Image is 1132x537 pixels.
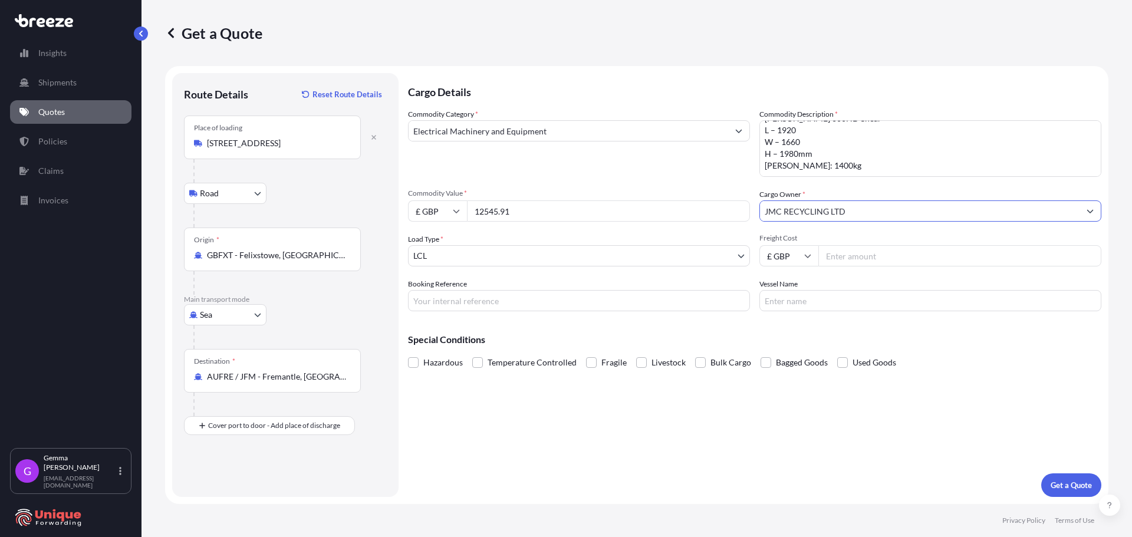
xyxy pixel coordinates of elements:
p: Main transport mode [184,295,387,304]
p: Claims [38,165,64,177]
span: Hazardous [423,354,463,371]
span: Load Type [408,233,443,245]
label: Cargo Owner [759,189,805,200]
button: Cover port to door - Add place of discharge [184,416,355,435]
input: Select a commodity type [409,120,728,141]
span: Temperature Controlled [488,354,577,371]
label: Vessel Name [759,278,798,290]
input: Enter name [759,290,1101,311]
input: Your internal reference [408,290,750,311]
p: Quotes [38,106,65,118]
button: Reset Route Details [296,85,387,104]
p: Shipments [38,77,77,88]
label: Commodity Description [759,108,838,120]
p: Cargo Details [408,73,1101,108]
p: Insights [38,47,67,59]
span: Bulk Cargo [710,354,751,371]
input: Type amount [467,200,750,222]
a: Policies [10,130,131,153]
span: Used Goods [853,354,896,371]
a: Shipments [10,71,131,94]
a: Quotes [10,100,131,124]
span: Livestock [651,354,686,371]
a: Terms of Use [1055,516,1094,525]
input: Destination [207,371,346,383]
div: Place of loading [194,123,242,133]
a: Privacy Policy [1002,516,1045,525]
p: Invoices [38,195,68,206]
p: Get a Quote [165,24,262,42]
button: LCL [408,245,750,266]
p: Policies [38,136,67,147]
p: Special Conditions [408,335,1101,344]
button: Select transport [184,304,266,325]
span: Sea [200,309,212,321]
input: Place of loading [207,137,346,149]
span: Commodity Value [408,189,750,198]
span: G [24,465,31,477]
img: organization-logo [15,508,83,527]
input: Enter amount [818,245,1101,266]
button: Select transport [184,183,266,204]
span: Bagged Goods [776,354,828,371]
button: Get a Quote [1041,473,1101,497]
span: Cover port to door - Add place of discharge [208,420,340,431]
p: Gemma [PERSON_NAME] [44,453,117,472]
input: Full name [760,200,1080,222]
p: Get a Quote [1051,479,1092,491]
label: Commodity Category [408,108,478,120]
span: LCL [413,250,427,262]
div: Destination [194,357,235,366]
button: Show suggestions [728,120,749,141]
p: Reset Route Details [312,88,382,100]
span: Fragile [601,354,627,371]
button: Show suggestions [1080,200,1101,222]
div: Origin [194,235,219,245]
p: Route Details [184,87,248,101]
span: Freight Cost [759,233,1101,243]
a: Invoices [10,189,131,212]
input: Origin [207,249,346,261]
p: [EMAIL_ADDRESS][DOMAIN_NAME] [44,475,117,489]
span: Road [200,187,219,199]
label: Booking Reference [408,278,467,290]
a: Claims [10,159,131,183]
a: Insights [10,41,131,65]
